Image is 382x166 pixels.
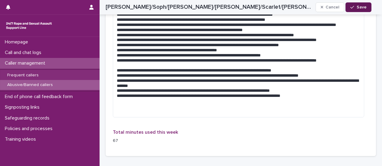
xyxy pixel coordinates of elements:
p: Signposting links [2,104,44,110]
p: Training videos [2,136,41,142]
p: 67 [113,138,193,144]
p: Caller management [2,60,50,66]
p: Abusive/Banned callers [2,82,58,88]
p: Call and chat logs [2,50,46,56]
span: Save [357,5,367,9]
p: Frequent callers [2,73,43,78]
p: Safeguarding records [2,115,54,121]
button: Cancel [316,2,345,12]
span: Total minutes used this week [113,130,178,135]
p: Policies and processes [2,126,57,132]
p: End of phone call feedback form [2,94,78,100]
span: Cancel [326,5,339,9]
p: Homepage [2,39,33,45]
img: rhQMoQhaT3yELyF149Cw [5,20,53,32]
button: Save [345,2,371,12]
h2: [PERSON_NAME]/Soph/[PERSON_NAME]/[PERSON_NAME]/Scarlet/[PERSON_NAME] - Banned/Webchatter [106,4,313,11]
